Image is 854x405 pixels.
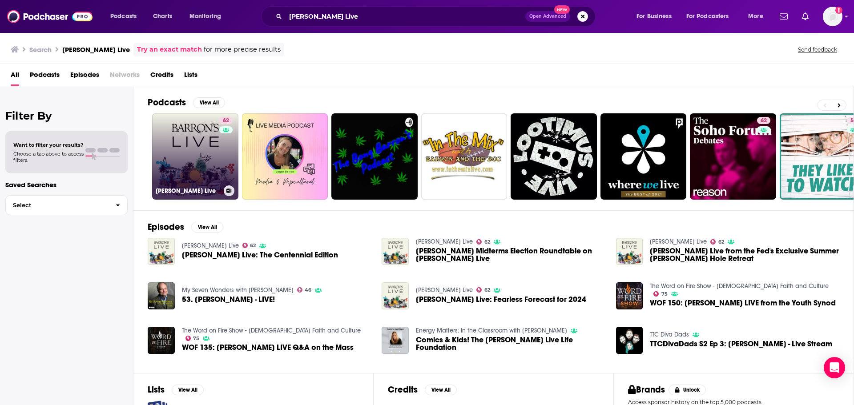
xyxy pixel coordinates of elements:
[650,247,839,262] span: [PERSON_NAME] Live from the Fed's Exclusive Summer [PERSON_NAME] Hole Retreat
[182,327,361,334] a: The Word on Fire Show - Catholic Faith and Culture
[219,117,233,124] a: 62
[137,44,202,55] a: Try an exact match
[476,239,490,245] a: 62
[5,195,128,215] button: Select
[761,116,767,125] span: 62
[182,296,275,303] span: 53. [PERSON_NAME] - LIVE!
[484,288,490,292] span: 62
[669,385,706,395] button: Unlock
[110,68,140,86] span: Networks
[476,287,490,293] a: 62
[650,238,707,245] a: Barron's Live
[616,282,643,309] img: WOF 150: Bishop Barron LIVE from the Youth Synod
[182,344,354,351] a: WOF 135: Bishop Barron LIVE Q&A on the Mass
[823,7,842,26] button: Show profile menu
[525,11,570,22] button: Open AdvancedNew
[189,10,221,23] span: Monitoring
[286,9,525,24] input: Search podcasts, credits, & more...
[425,385,457,395] button: View All
[823,7,842,26] span: Logged in as PTEPR25
[5,180,128,189] p: Saved Searches
[148,327,175,354] img: WOF 135: Bishop Barron LIVE Q&A on the Mass
[70,68,99,86] a: Episodes
[416,336,605,351] a: Comics & Kids! The Christopher Barron Live Life Foundation
[148,97,186,108] h2: Podcasts
[104,9,148,24] button: open menu
[182,251,338,259] span: [PERSON_NAME] Live: The Centennial Edition
[382,238,409,265] img: Barron's Midterms Election Roundtable on Barron's Live
[554,5,570,14] span: New
[13,142,84,148] span: Want to filter your results?
[148,97,225,108] a: PodcastsView All
[628,384,665,395] h2: Brands
[681,9,742,24] button: open menu
[152,113,238,200] a: 62[PERSON_NAME] Live
[182,286,294,294] a: My Seven Wonders with Clive Anderson
[172,385,204,395] button: View All
[616,327,643,354] img: TTCDivaDads S2 Ep 3: Corey Barron - Live Stream
[416,247,605,262] span: [PERSON_NAME] Midterms Election Roundtable on [PERSON_NAME] Live
[30,68,60,86] a: Podcasts
[62,45,130,54] h3: [PERSON_NAME] Live
[150,68,173,86] a: Credits
[185,336,200,341] a: 75
[223,116,229,125] span: 62
[193,337,199,341] span: 75
[718,240,724,244] span: 62
[798,9,812,24] a: Show notifications dropdown
[484,240,490,244] span: 62
[182,251,338,259] a: Barron's Live: The Centennial Edition
[11,68,19,86] span: All
[616,238,643,265] img: Barron's Live from the Fed's Exclusive Summer Jackson Hole Retreat
[795,46,840,53] button: Send feedback
[193,97,225,108] button: View All
[183,9,233,24] button: open menu
[650,340,832,348] span: TTCDivaDads S2 Ep 3: [PERSON_NAME] - Live Stream
[204,44,281,55] span: for more precise results
[382,282,409,309] img: Barron’s Live: Fearless Forecast for 2024
[416,247,605,262] a: Barron's Midterms Election Roundtable on Barron's Live
[156,187,220,195] h3: [PERSON_NAME] Live
[776,9,791,24] a: Show notifications dropdown
[650,299,836,307] a: WOF 150: Bishop Barron LIVE from the Youth Synod
[148,384,204,395] a: ListsView All
[6,202,109,208] span: Select
[416,336,605,351] span: Comics & Kids! The [PERSON_NAME] Live Life Foundation
[416,238,473,245] a: Barron's Live
[416,296,586,303] a: Barron’s Live: Fearless Forecast for 2024
[416,296,586,303] span: [PERSON_NAME] Live: Fearless Forecast for 2024
[630,9,683,24] button: open menu
[650,340,832,348] a: TTCDivaDads S2 Ep 3: Corey Barron - Live Stream
[690,113,776,200] a: 62
[305,288,311,292] span: 46
[650,331,689,338] a: TTC Diva Dads
[148,238,175,265] a: Barron's Live: The Centennial Edition
[148,384,165,395] h2: Lists
[416,286,473,294] a: Barron's Live
[182,242,239,249] a: Barron's Live
[148,282,175,309] a: 53. Sara Barron - LIVE!
[13,151,84,163] span: Choose a tab above to access filters.
[416,327,567,334] a: Energy Matters: In the Classroom with Robin Berlinsky
[650,282,829,290] a: The Word on Fire Show - Catholic Faith and Culture
[7,8,93,25] img: Podchaser - Follow, Share and Rate Podcasts
[191,222,223,233] button: View All
[297,287,312,293] a: 46
[650,247,839,262] a: Barron's Live from the Fed's Exclusive Summer Jackson Hole Retreat
[653,291,668,297] a: 75
[182,344,354,351] span: WOF 135: [PERSON_NAME] LIVE Q&A on the Mass
[650,299,836,307] span: WOF 150: [PERSON_NAME] LIVE from the Youth Synod
[661,292,668,296] span: 75
[823,7,842,26] img: User Profile
[686,10,729,23] span: For Podcasters
[184,68,197,86] a: Lists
